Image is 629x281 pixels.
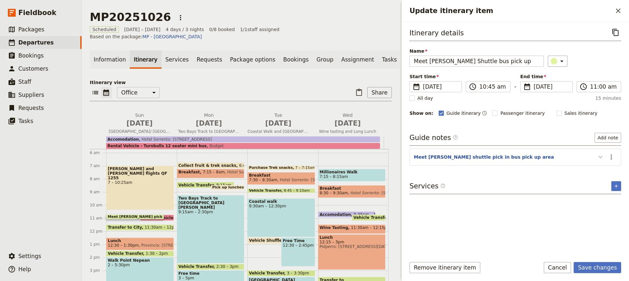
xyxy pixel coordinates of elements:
[352,215,386,221] div: Vehicle Transfer
[320,244,384,249] span: Polperro: [STREET_ADDRESS][DATE][PERSON_NAME][DATE][PERSON_NAME]
[318,234,386,270] div: Lunch12:15 – 3pmPolperro: [STREET_ADDRESS][DATE][PERSON_NAME][DATE][PERSON_NAME]
[318,224,386,234] div: Wine Tasting11:30am – 12:15pm
[410,56,544,67] input: Name
[337,50,378,69] a: Assignment
[245,112,314,136] button: Tue [DATE]Coastal Walk and [GEOGRAPHIC_DATA]
[590,83,617,91] input: ​
[108,243,139,248] span: 12:30 – 1:30pm
[106,136,384,149] div: Rental Vehicle - Turnbulls 12 seater mini busBudgetAccomodationHotel Sorrento: [STREET_ADDRESS]
[482,109,487,117] button: Time shown on guide itinerary
[179,210,243,214] span: 9:15am – 2:30pm
[144,225,178,230] span: 11:30am – 12pm
[179,170,203,174] span: Breakfast
[595,133,621,143] button: Add note
[611,181,621,191] button: Add service inclusion
[90,150,106,155] div: 6 am
[240,26,279,33] span: 1 / 1 staff assigned
[106,166,174,210] div: [PERSON_NAME] and [PERSON_NAME] flights QF 12557 – 10:25am
[178,112,240,128] h2: Mon
[90,229,106,234] div: 12 pm
[295,166,315,170] span: 7 – 7:15am
[108,251,146,256] span: Vehicle Transfer
[18,39,54,46] span: Departures
[412,83,420,91] span: ​
[247,270,315,276] div: Vehicle Transfer3 – 3:30pm
[417,95,433,101] span: All day
[209,26,235,33] span: 0/8 booked
[534,83,568,91] span: [DATE]
[90,216,106,221] div: 11 am
[178,118,240,128] span: [DATE]
[245,129,312,134] span: Coastal Walk and [GEOGRAPHIC_DATA]
[101,87,112,98] button: Calendar view
[247,198,315,237] div: Coastal walk9:30am – 12:30pm
[564,110,598,116] span: Sales itinerary
[314,129,381,134] span: Wine tasting and Long Lunch
[177,195,245,263] div: Two Bays Track to [GEOGRAPHIC_DATA][PERSON_NAME]9:15am – 2:30pm
[279,50,313,69] a: Bookings
[18,92,44,98] span: Suppliers
[106,143,380,149] div: Rental Vehicle - Turnbulls 12 seater mini busBudget
[248,118,309,128] span: [DATE]
[108,215,171,219] span: Meet [PERSON_NAME] pick up
[124,26,161,33] span: [DATE] – [DATE]
[18,105,44,111] span: Requests
[106,237,174,250] div: Lunch12:30 – 1:30pmProvincia: [STREET_ADDRESS]
[320,170,384,174] span: Millionaires Walk
[166,26,204,33] span: 4 days / 3 nights
[179,276,243,280] span: 3 – 5pm
[90,50,130,69] a: Information
[106,112,176,136] button: Sun [DATE][GEOGRAPHIC_DATA]/ [GEOGRAPHIC_DATA]
[320,186,384,191] span: Breakfast
[548,56,567,67] button: ​
[179,183,217,187] span: Vehicle Transfer
[367,87,392,98] button: Share
[143,34,202,39] a: MP - [GEOGRAPHIC_DATA]
[500,110,544,116] span: Passenger itinerary
[130,50,161,69] a: Itinerary
[18,253,41,259] span: Settings
[453,135,458,140] span: ​
[18,65,48,72] span: Customers
[139,243,200,248] span: Provincia: [STREET_ADDRESS]
[318,185,386,198] div: Breakfast8:30 – 9:30amHotel Sorrento: [STREET_ADDRESS]
[146,251,168,256] span: 1:30 – 2pm
[207,144,224,148] span: Budget
[212,185,247,189] span: Pick up lunches
[176,129,242,134] span: Two Bays Track to [GEOGRAPHIC_DATA][PERSON_NAME]
[18,26,44,33] span: Packages
[249,199,314,204] span: Coastal walk
[90,242,106,247] div: 1 pm
[107,144,207,148] span: Rental Vehicle - Turnbulls 12 seater mini bus
[90,10,171,24] h1: MP20251026
[249,173,314,178] span: Breakfast
[90,79,392,86] p: Itinerary view
[108,180,172,185] span: 7 – 10:25am
[320,191,348,195] span: 8:30 – 9:30am
[248,112,309,128] h2: Tue
[177,264,245,270] div: Vehicle Transfer2:30 – 3pm
[606,151,617,163] button: Actions
[247,172,315,185] div: Breakfast7:30 – 8:30amHotel Sorrento: [STREET_ADDRESS]
[90,163,106,168] div: 7 am
[514,82,516,92] span: -
[18,266,31,272] span: Help
[410,181,446,191] h3: Services
[249,271,287,275] span: Vehicle Transfer
[440,183,446,188] span: ​
[109,118,170,128] span: [DATE]
[175,12,186,23] button: Actions
[225,170,297,177] span: Hotel Sorrento: [STREET_ADDRESS]
[247,237,305,244] div: Vehicle Shuffle12:30 – 1pm
[106,251,174,257] div: Vehicle Transfer1:30 – 2pm
[410,262,480,273] button: Remove itinerary item
[108,258,172,263] span: Walk Point Nepean
[247,166,315,170] div: Purchase Trek snacks7 – 7:15am
[423,83,458,91] span: [DATE]
[283,238,313,243] span: Free Time
[317,118,378,128] span: [DATE]
[440,183,446,191] span: ​
[176,112,245,136] button: Mon [DATE]Two Bays Track to [GEOGRAPHIC_DATA][PERSON_NAME]
[249,178,277,182] span: 7:30 – 8:30am
[317,112,378,128] h2: Wed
